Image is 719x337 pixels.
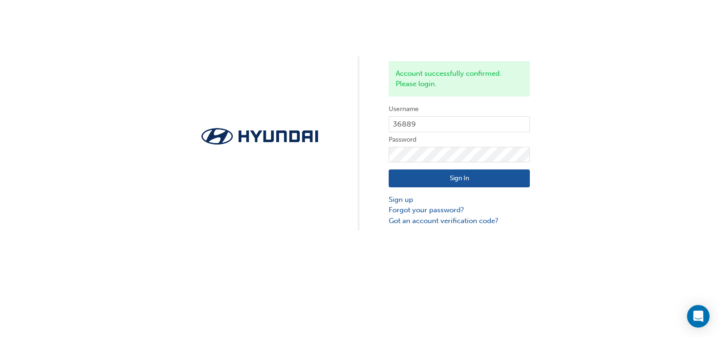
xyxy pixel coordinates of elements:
label: Username [389,104,530,115]
div: Open Intercom Messenger [687,305,710,328]
a: Got an account verification code? [389,216,530,226]
div: Account successfully confirmed. Please login. [389,61,530,96]
img: Trak [189,125,330,147]
button: Sign In [389,169,530,187]
a: Sign up [389,194,530,205]
label: Password [389,134,530,145]
input: Username [389,116,530,132]
a: Forgot your password? [389,205,530,216]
